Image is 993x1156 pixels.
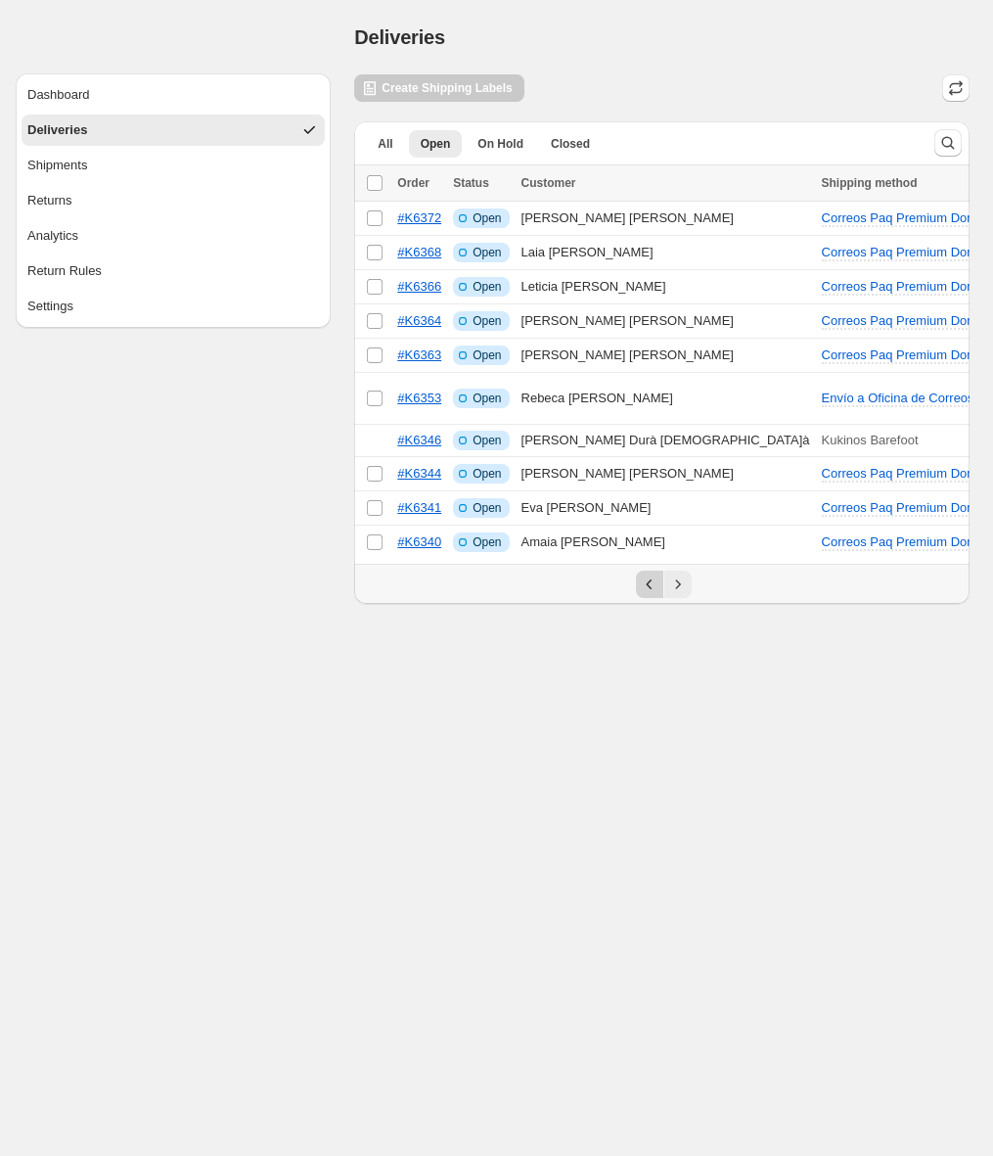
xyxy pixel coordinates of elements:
button: Settings [22,291,325,322]
button: Next [664,571,692,598]
span: Customer [521,176,576,190]
td: [PERSON_NAME] [PERSON_NAME] [516,202,816,236]
div: Shipments [27,156,87,175]
button: Deliveries [22,115,325,146]
span: Open [473,433,501,448]
button: Kukinos Barefoot [810,425,930,456]
a: #K6340 [397,534,441,549]
td: Eva [PERSON_NAME] [516,491,816,526]
div: Returns [27,191,72,210]
td: Laia [PERSON_NAME] [516,236,816,270]
span: Shipping method [822,176,918,190]
span: Closed [551,136,590,152]
button: Analytics [22,220,325,252]
div: Analytics [27,226,78,246]
button: Previous [636,571,663,598]
span: Open [473,210,501,226]
button: Shipments [22,150,325,181]
div: Dashboard [27,85,90,105]
span: Open [473,500,501,516]
a: #K6346 [397,433,441,447]
button: Search and filter results [934,129,962,157]
span: Open [473,534,501,550]
span: Open [473,245,501,260]
nav: Pagination [354,564,970,604]
td: [PERSON_NAME] Durà [DEMOGRAPHIC_DATA]à [516,425,816,457]
a: #K6368 [397,245,441,259]
span: Order [397,176,429,190]
span: On Hold [477,136,523,152]
div: Deliveries [27,120,87,140]
td: Rebeca [PERSON_NAME] [516,373,816,425]
span: Open [421,136,451,152]
a: #K6363 [397,347,441,362]
span: Open [473,313,501,329]
button: Returns [22,185,325,216]
span: Open [473,279,501,295]
p: Kukinos Barefoot [822,431,919,450]
a: #K6341 [397,500,441,515]
td: [PERSON_NAME] [PERSON_NAME] [516,304,816,339]
div: Settings [27,297,73,316]
span: Open [473,347,501,363]
button: Dashboard [22,79,325,111]
span: Status [453,176,489,190]
div: Return Rules [27,261,102,281]
a: #K6353 [397,391,441,405]
a: #K6344 [397,466,441,481]
span: Deliveries [354,26,445,48]
span: Open [473,391,501,406]
a: #K6364 [397,313,441,328]
a: #K6366 [397,279,441,294]
a: #K6372 [397,210,441,225]
td: [PERSON_NAME] [PERSON_NAME] [516,457,816,491]
td: Amaia [PERSON_NAME] [516,526,816,560]
td: [PERSON_NAME] [PERSON_NAME] [516,339,816,373]
button: Return Rules [22,255,325,287]
span: All [378,136,392,152]
td: Leticia [PERSON_NAME] [516,270,816,304]
span: Open [473,466,501,482]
